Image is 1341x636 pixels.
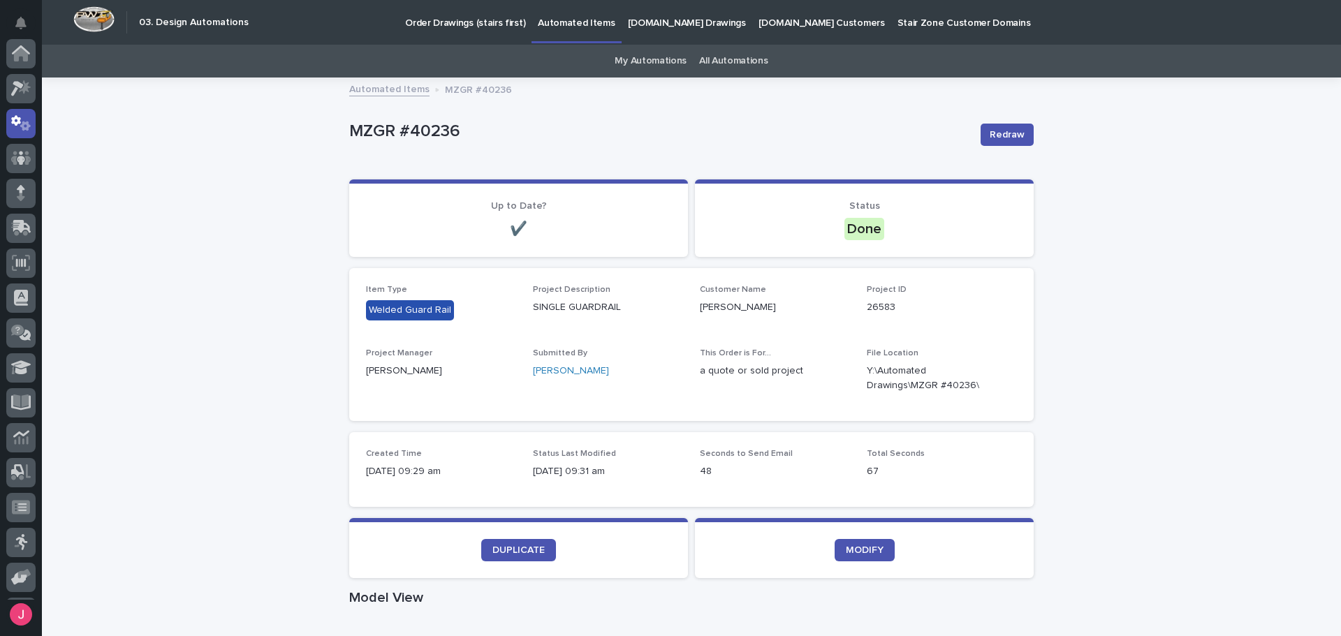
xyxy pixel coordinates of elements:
[844,218,884,240] div: Done
[990,128,1025,142] span: Redraw
[349,80,430,96] a: Automated Items
[849,201,880,211] span: Status
[366,450,422,458] span: Created Time
[867,364,983,393] : Y:\Automated Drawings\MZGR #40236\
[6,600,36,629] button: users-avatar
[981,124,1034,146] button: Redraw
[867,286,907,294] span: Project ID
[481,539,556,561] a: DUPLICATE
[349,121,969,142] p: MZGR #40236
[533,349,587,357] span: Submitted By
[700,286,766,294] span: Customer Name
[700,464,850,479] p: 48
[17,17,36,39] div: Notifications
[491,201,547,211] span: Up to Date?
[533,364,609,378] a: [PERSON_NAME]
[700,349,771,357] span: This Order is For...
[366,364,516,378] p: [PERSON_NAME]
[867,349,918,357] span: File Location
[867,450,925,458] span: Total Seconds
[366,464,516,479] p: [DATE] 09:29 am
[445,81,512,96] p: MZGR #40236
[6,8,36,38] button: Notifications
[533,286,610,294] span: Project Description
[366,221,671,237] p: ✔️
[533,450,616,458] span: Status Last Modified
[699,45,768,77] a: All Automations
[366,349,432,357] span: Project Manager
[700,364,850,378] p: a quote or sold project
[73,6,115,32] img: Workspace Logo
[349,589,1034,606] h1: Model View
[867,464,1017,479] p: 67
[846,545,884,555] span: MODIFY
[139,17,249,29] h2: 03. Design Automations
[700,300,850,315] p: [PERSON_NAME]
[366,286,407,294] span: Item Type
[867,300,1017,315] p: 26583
[835,539,895,561] a: MODIFY
[492,545,545,555] span: DUPLICATE
[366,300,454,320] div: Welded Guard Rail
[615,45,687,77] a: My Automations
[533,464,683,479] p: [DATE] 09:31 am
[533,300,683,315] p: SINGLE GUARDRAIL
[700,450,793,458] span: Seconds to Send Email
